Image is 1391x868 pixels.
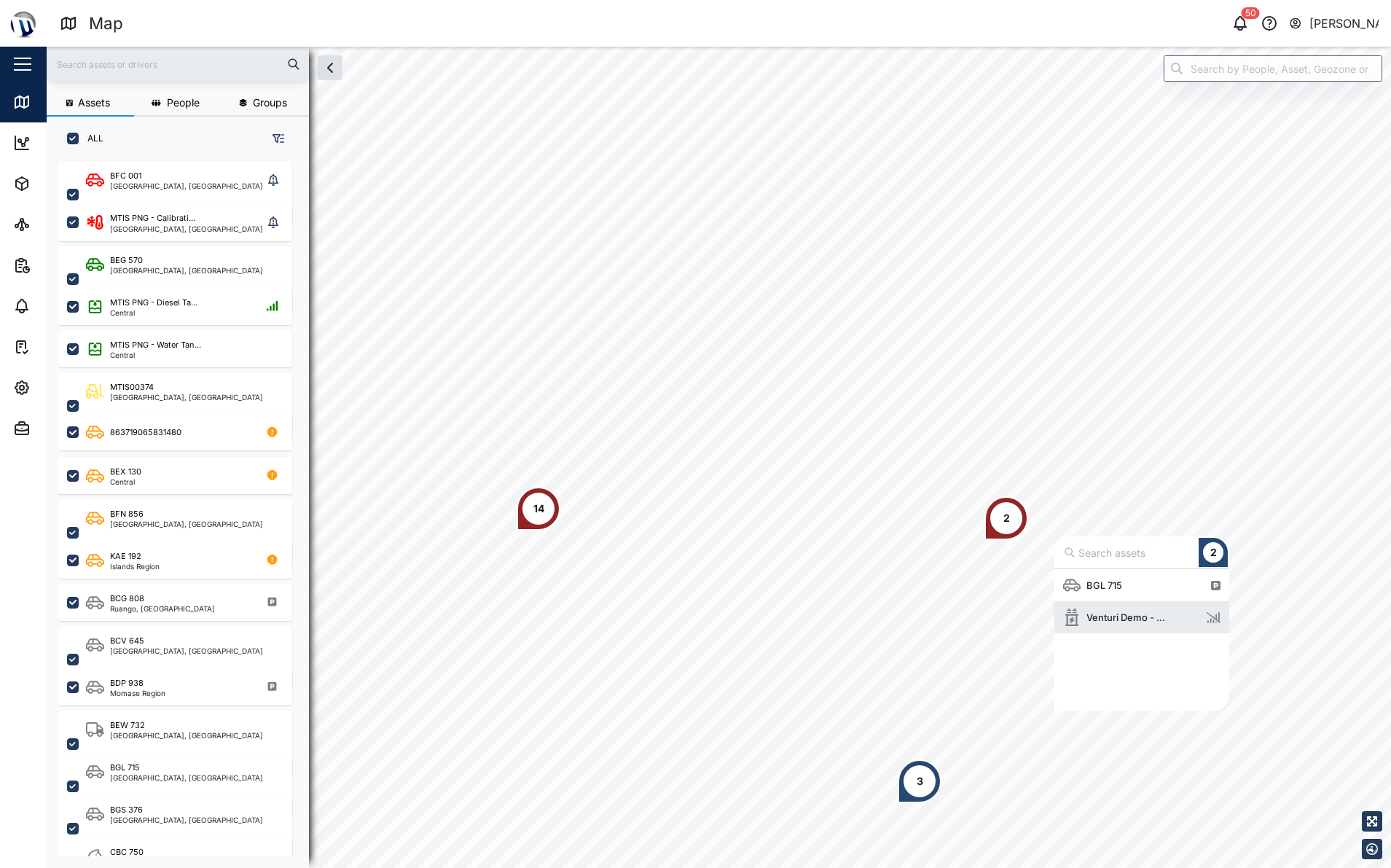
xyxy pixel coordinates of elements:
[110,647,263,654] div: [GEOGRAPHIC_DATA], [GEOGRAPHIC_DATA]
[38,421,81,437] div: Admin
[110,297,197,309] div: MTIS PNG - Diesel Ta...
[38,135,103,151] div: Dashboard
[1061,539,1229,566] input: Search assets
[55,53,300,75] input: Search assets or drivers
[110,466,141,478] div: BEX 130
[1210,544,1217,560] div: 2
[110,339,201,351] div: MTIS PNG - Water Tan...
[38,257,87,273] div: Reports
[167,98,200,108] span: People
[38,94,71,110] div: Map
[38,176,83,192] div: Assets
[110,478,141,485] div: Central
[1054,569,1229,711] div: grid
[110,212,195,224] div: MTIS PNG - Calibrati...
[1081,610,1171,625] div: Venturi Demo - ...
[110,605,215,612] div: Ruango, [GEOGRAPHIC_DATA]
[898,759,941,803] div: Map marker
[110,804,143,816] div: BGS 376
[110,762,140,774] div: BGL 715
[110,254,143,267] div: BEG 570
[110,635,144,647] div: BCV 645
[110,689,165,697] div: Momase Region
[1081,578,1128,593] div: BGL 715
[110,677,144,689] div: BDP 938
[533,501,544,517] div: 14
[38,339,78,355] div: Tasks
[110,351,201,359] div: Central
[110,381,154,394] div: MTIS00374
[110,309,197,316] div: Central
[1242,7,1260,19] div: 50
[38,298,83,314] div: Alarms
[110,732,263,739] div: [GEOGRAPHIC_DATA], [GEOGRAPHIC_DATA]
[517,487,560,531] div: Map marker
[1003,510,1010,526] div: 2
[110,774,263,781] div: [GEOGRAPHIC_DATA], [GEOGRAPHIC_DATA]
[110,182,263,189] div: [GEOGRAPHIC_DATA], [GEOGRAPHIC_DATA]
[110,593,144,605] div: BCG 808
[89,11,123,36] div: Map
[47,47,1391,868] canvas: Map
[1054,536,1229,711] div: Map marker
[110,563,160,570] div: Islands Region
[110,394,263,401] div: [GEOGRAPHIC_DATA], [GEOGRAPHIC_DATA]
[110,846,144,859] div: CBC 750
[253,98,287,108] span: Groups
[110,508,144,520] div: BFN 856
[58,156,308,856] div: grid
[1309,15,1379,33] div: [PERSON_NAME]
[7,7,39,39] img: Main Logo
[38,216,73,232] div: Sites
[1288,13,1379,34] button: [PERSON_NAME]
[38,380,90,396] div: Settings
[110,550,141,563] div: KAE 192
[110,426,181,439] div: 863719065831480
[110,225,263,232] div: [GEOGRAPHIC_DATA], [GEOGRAPHIC_DATA]
[110,267,263,274] div: [GEOGRAPHIC_DATA], [GEOGRAPHIC_DATA]
[917,773,923,789] div: 3
[79,133,103,144] label: ALL
[1164,55,1382,82] input: Search by People, Asset, Geozone or Place
[110,170,141,182] div: BFC 001
[984,496,1028,540] div: Map marker
[110,520,263,528] div: [GEOGRAPHIC_DATA], [GEOGRAPHIC_DATA]
[110,719,145,732] div: BEW 732
[78,98,110,108] span: Assets
[110,816,263,824] div: [GEOGRAPHIC_DATA], [GEOGRAPHIC_DATA]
